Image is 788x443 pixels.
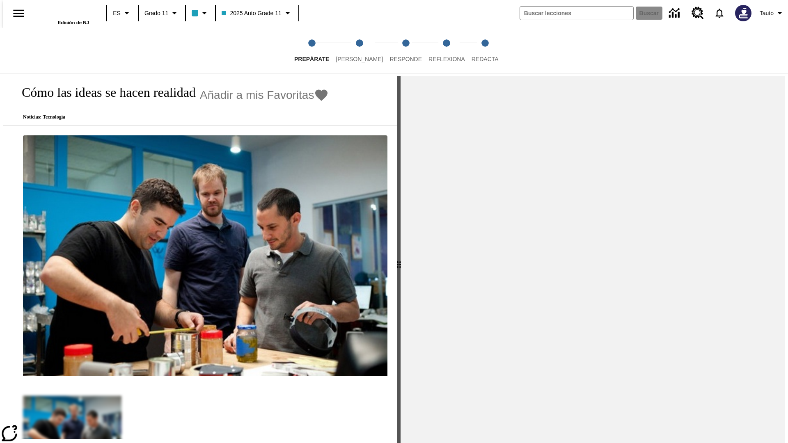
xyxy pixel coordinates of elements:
button: Añadir a mis Favoritas - Cómo las ideas se hacen realidad [200,88,329,102]
button: Prepárate step 1 of 5 [288,28,336,73]
div: Pulsa la tecla de intro o la barra espaciadora y luego presiona las flechas de derecha e izquierd... [397,76,401,443]
a: Centro de información [664,2,687,25]
button: Grado: Grado 11, Elige un grado [141,6,183,21]
img: Avatar [735,5,751,21]
span: Responde [389,56,422,62]
button: Abrir el menú lateral [7,1,31,25]
span: Prepárate [294,56,329,62]
a: Centro de recursos, Se abrirá en una pestaña nueva. [687,2,709,24]
div: reading [3,76,397,439]
div: Portada [36,3,89,25]
button: Redacta step 5 of 5 [465,28,505,73]
button: El color de la clase es azul claro. Cambiar el color de la clase. [188,6,213,21]
p: Noticias: Tecnología [13,114,329,120]
span: ES [113,9,121,18]
button: Perfil/Configuración [756,6,788,21]
button: Clase: 2025 Auto Grade 11, Selecciona una clase [218,6,295,21]
span: 2025 Auto Grade 11 [222,9,281,18]
a: Notificaciones [709,2,730,24]
img: El fundador de Quirky, Ben Kaufman prueba un nuevo producto con un compañero de trabajo, Gaz Brow... [23,135,387,376]
span: [PERSON_NAME] [336,56,383,62]
input: Buscar campo [520,7,633,20]
h1: Cómo las ideas se hacen realidad [13,85,196,100]
button: Lee step 2 of 5 [329,28,389,73]
span: Añadir a mis Favoritas [200,89,314,102]
button: Reflexiona step 4 of 5 [422,28,472,73]
button: Responde step 3 of 5 [383,28,428,73]
span: Grado 11 [144,9,168,18]
span: Reflexiona [428,56,465,62]
div: activity [401,76,785,443]
span: Edición de NJ [58,20,89,25]
span: Redacta [472,56,499,62]
button: Escoja un nuevo avatar [730,2,756,24]
button: Lenguaje: ES, Selecciona un idioma [109,6,135,21]
span: Tauto [760,9,774,18]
